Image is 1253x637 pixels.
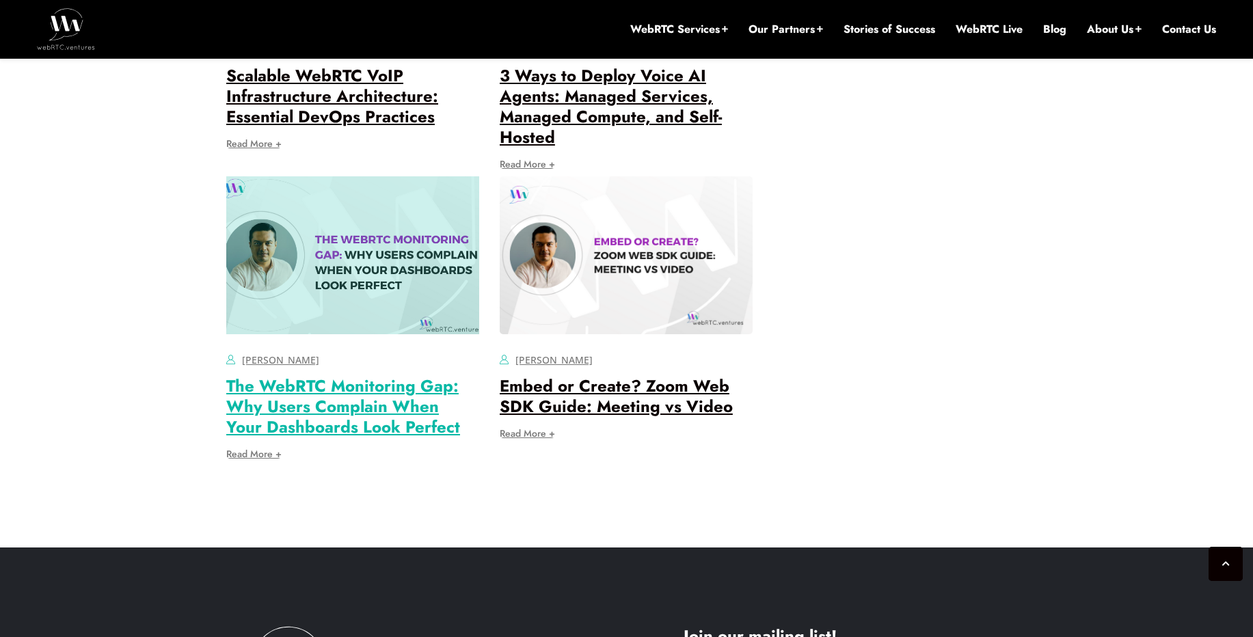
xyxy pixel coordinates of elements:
a: 3 Ways to Deploy Voice AI Agents: Managed Services, Managed Compute, and Self-Hosted [500,64,722,149]
a: Stories of Success [844,22,935,37]
a: Read More + [500,429,555,438]
a: Read More + [500,159,555,169]
a: Read More + [226,449,282,459]
a: Contact Us [1162,22,1216,37]
a: The WebRTC Monitoring Gap: Why Users Complain When Your Dashboards Look Perfect [226,374,460,439]
a: WebRTC Services [630,22,728,37]
img: WebRTC.ventures [37,8,95,49]
a: [PERSON_NAME] [515,353,593,366]
a: [PERSON_NAME] [242,353,319,366]
a: Embed or Create? Zoom Web SDK Guide: Meeting vs Video [500,374,733,418]
a: Scalable WebRTC VoIP Infrastructure Architecture: Essential DevOps Practices [226,64,438,128]
a: WebRTC Live [956,22,1023,37]
a: Blog [1043,22,1066,37]
a: Read More + [226,139,282,148]
a: Our Partners [749,22,823,37]
a: About Us [1087,22,1142,37]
